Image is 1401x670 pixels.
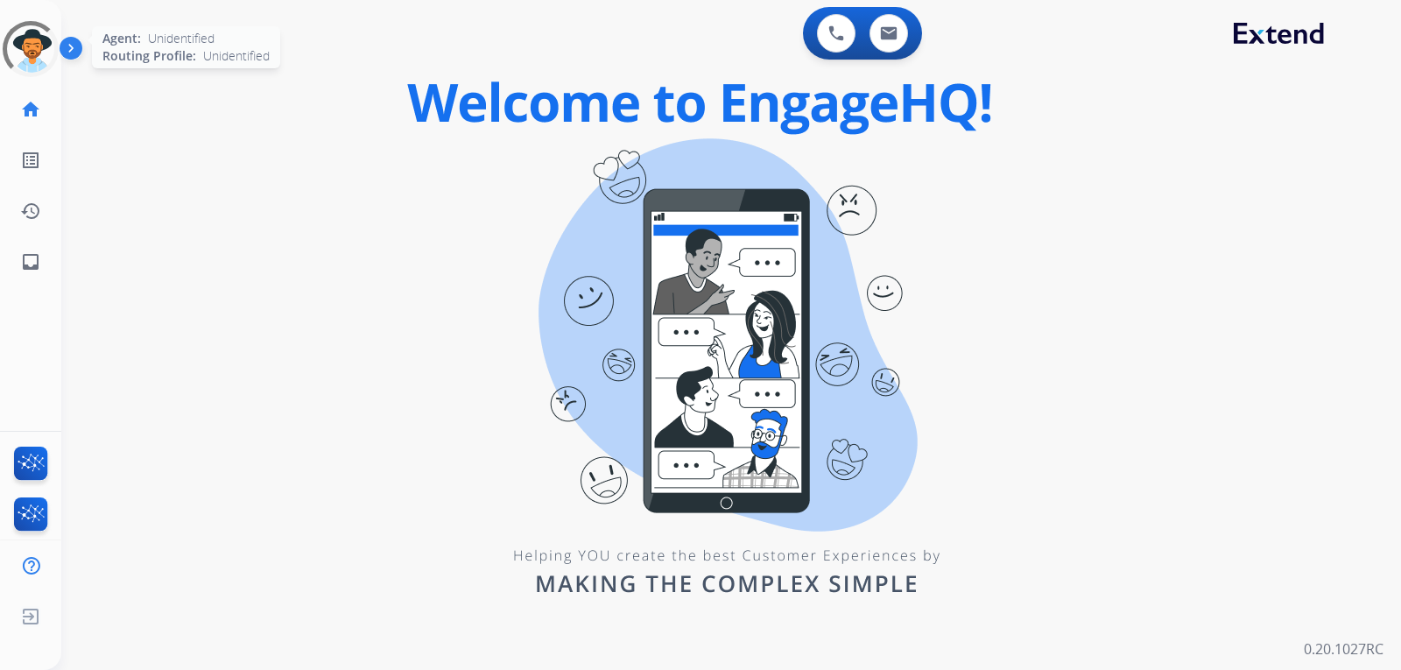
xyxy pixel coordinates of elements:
[20,251,41,272] mat-icon: inbox
[102,47,196,65] span: Routing Profile:
[102,30,141,47] span: Agent:
[20,201,41,222] mat-icon: history
[20,150,41,171] mat-icon: list_alt
[20,99,41,120] mat-icon: home
[148,30,215,47] span: Unidentified
[203,47,270,65] span: Unidentified
[1304,638,1383,659] p: 0.20.1027RC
